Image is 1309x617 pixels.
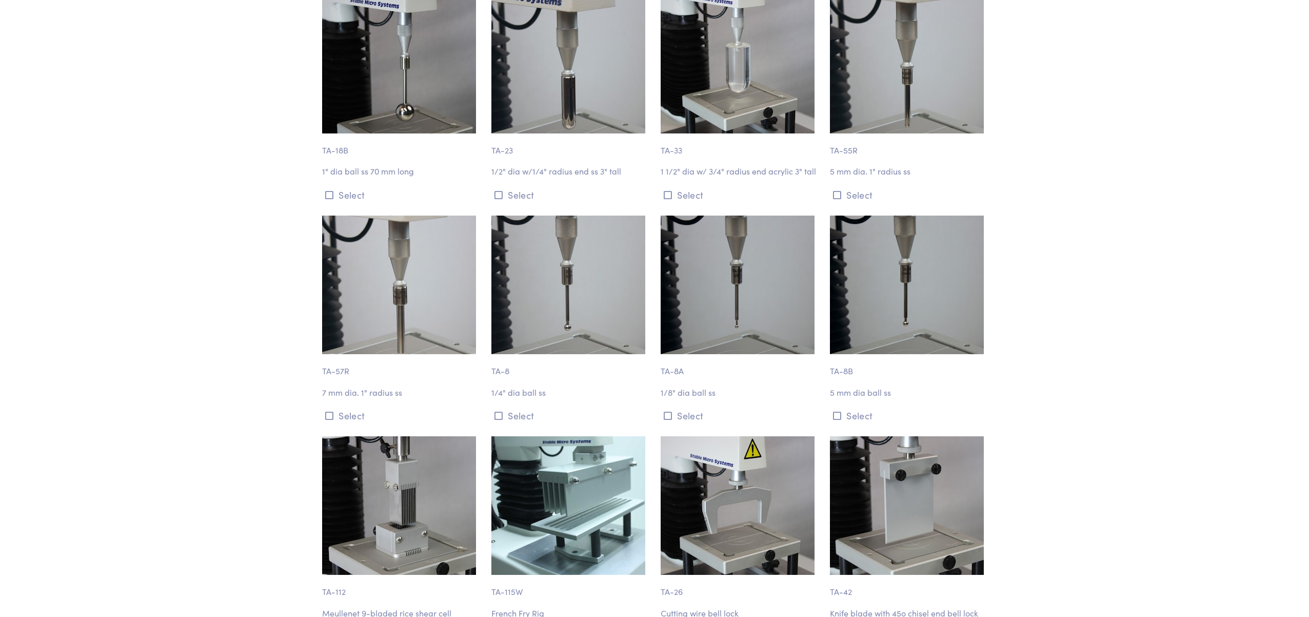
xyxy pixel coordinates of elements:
p: TA-57R [322,354,479,378]
img: puncture_ta-57r_7mm_4.jpg [322,216,476,354]
img: ta-112_meullenet-rice-shear-cell2.jpg [322,436,476,575]
button: Select [830,407,987,424]
p: 1/2" dia w/1/4" radius end ss 3" tall [491,165,648,178]
button: Select [661,186,818,203]
p: 1 1/2" dia w/ 3/4" radius end acrylic 3" tall [661,165,818,178]
p: 7 mm dia. 1" radius ss [322,386,479,399]
p: TA-26 [661,575,818,599]
p: TA-8A [661,354,818,378]
button: Select [661,407,818,424]
p: 1" dia ball ss 70 mm long [322,165,479,178]
img: ta-26_wire-cutter.jpg [661,436,815,575]
p: TA-18B [322,133,479,157]
p: TA-112 [322,575,479,599]
img: rounded_ta-8a_eigth-inch-ball_2.jpg [661,216,815,354]
p: TA-23 [491,133,648,157]
img: ta-42_chisel-knife.jpg [830,436,984,575]
img: shear-ta-115w-french-fry-rig-2.jpg [491,436,645,575]
button: Select [322,186,479,203]
p: 5 mm dia. 1" radius ss [830,165,987,178]
img: rounded_ta-8_quarter-inch-ball_3.jpg [491,216,645,354]
p: TA-55R [830,133,987,157]
button: Select [830,186,987,203]
p: TA-8 [491,354,648,378]
p: TA-115W [491,575,648,599]
p: 1/8" dia ball ss [661,386,818,399]
p: TA-42 [830,575,987,599]
button: Select [491,407,648,424]
button: Select [322,407,479,424]
button: Select [491,186,648,203]
p: 1/4" dia ball ss [491,386,648,399]
p: 5 mm dia ball ss [830,386,987,399]
img: rounded_ta-8b_5mm-ball_2.jpg [830,216,984,354]
p: TA-8B [830,354,987,378]
p: TA-33 [661,133,818,157]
